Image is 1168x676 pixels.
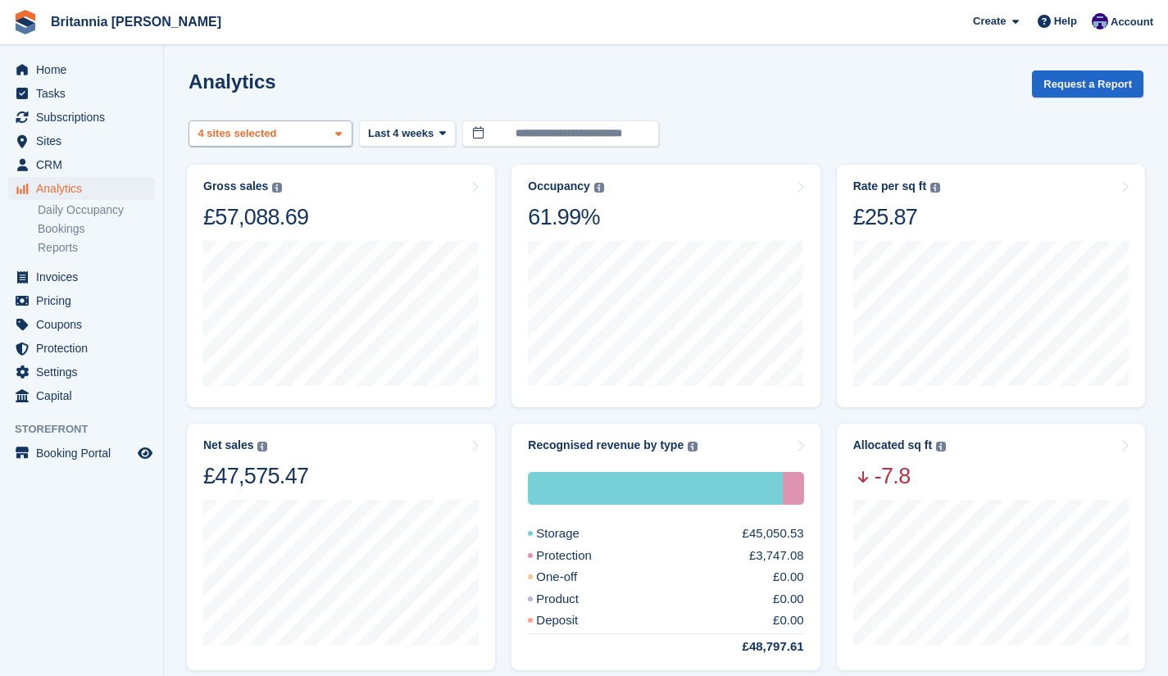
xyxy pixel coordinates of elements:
a: menu [8,177,155,200]
div: Gross sales [203,179,268,193]
span: Coupons [36,313,134,336]
a: menu [8,106,155,129]
div: 61.99% [528,203,603,231]
div: £0.00 [773,611,804,630]
div: Storage [528,524,619,543]
img: icon-info-grey-7440780725fd019a000dd9b08b2336e03edf1995a4989e88bcd33f0948082b44.svg [688,442,698,451]
div: Recognised revenue by type [528,438,684,452]
div: Protection [528,547,631,565]
span: Help [1054,13,1077,29]
div: One-off [528,568,616,587]
a: menu [8,289,155,312]
img: icon-info-grey-7440780725fd019a000dd9b08b2336e03edf1995a4989e88bcd33f0948082b44.svg [936,442,946,451]
a: menu [8,442,155,465]
span: -7.8 [853,462,946,490]
a: menu [8,361,155,383]
span: Capital [36,384,134,407]
span: Last 4 weeks [368,125,434,142]
img: stora-icon-8386f47178a22dfd0bd8f6a31ec36ba5ce8667c1dd55bd0f319d3a0aa187defe.svg [13,10,38,34]
div: £25.87 [853,203,940,231]
a: menu [8,153,155,176]
div: £47,575.47 [203,462,308,490]
img: icon-info-grey-7440780725fd019a000dd9b08b2336e03edf1995a4989e88bcd33f0948082b44.svg [272,183,282,193]
span: Tasks [36,82,134,105]
span: Subscriptions [36,106,134,129]
div: Deposit [528,611,617,630]
h2: Analytics [189,70,276,93]
a: Britannia [PERSON_NAME] [44,8,228,35]
a: menu [8,265,155,288]
div: Protection [783,472,804,505]
span: Create [973,13,1006,29]
a: menu [8,337,155,360]
img: Cameron Ballard [1092,13,1108,29]
div: 4 sites selected [195,125,283,142]
img: icon-info-grey-7440780725fd019a000dd9b08b2336e03edf1995a4989e88bcd33f0948082b44.svg [594,183,604,193]
div: £3,747.08 [749,547,804,565]
div: £0.00 [773,590,804,609]
button: Last 4 weeks [359,120,456,147]
a: menu [8,313,155,336]
a: menu [8,129,155,152]
span: Booking Portal [36,442,134,465]
img: icon-info-grey-7440780725fd019a000dd9b08b2336e03edf1995a4989e88bcd33f0948082b44.svg [257,442,267,451]
div: Allocated sq ft [853,438,932,452]
a: Preview store [135,443,155,463]
span: Storefront [15,421,163,438]
a: Daily Occupancy [38,202,155,218]
div: £45,050.53 [743,524,804,543]
img: icon-info-grey-7440780725fd019a000dd9b08b2336e03edf1995a4989e88bcd33f0948082b44.svg [930,183,940,193]
div: £0.00 [773,568,804,587]
span: Account [1111,14,1153,30]
div: Storage [528,472,783,505]
a: menu [8,58,155,81]
div: Product [528,590,618,609]
span: Sites [36,129,134,152]
span: Settings [36,361,134,383]
div: £48,797.61 [703,637,804,656]
span: Invoices [36,265,134,288]
span: Pricing [36,289,134,312]
span: Home [36,58,134,81]
button: Request a Report [1032,70,1143,98]
a: menu [8,384,155,407]
span: Protection [36,337,134,360]
div: Rate per sq ft [853,179,926,193]
a: Bookings [38,221,155,237]
span: CRM [36,153,134,176]
span: Analytics [36,177,134,200]
a: Reports [38,240,155,256]
div: £57,088.69 [203,203,308,231]
div: Net sales [203,438,253,452]
div: Occupancy [528,179,589,193]
a: menu [8,82,155,105]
